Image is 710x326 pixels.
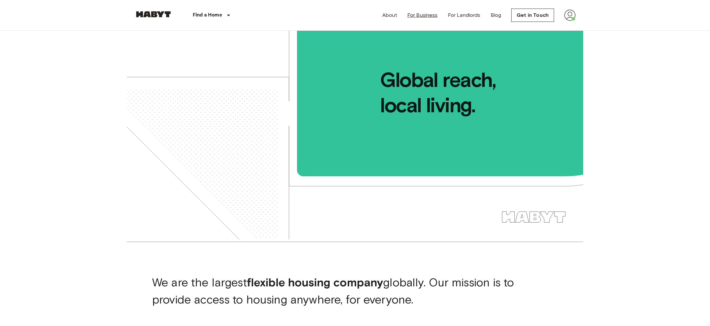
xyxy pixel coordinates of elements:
[407,11,438,19] a: For Business
[511,9,554,22] a: Get in Touch
[152,275,514,306] span: We are the largest globally. Our mission is to provide access to housing anywhere, for everyone.
[193,11,222,19] p: Find a Home
[448,11,481,19] a: For Landlords
[298,31,583,118] span: Global reach, local living.
[491,11,501,19] a: Blog
[247,275,384,289] b: flexible housing company
[382,11,397,19] a: About
[127,31,583,239] img: we-make-moves-not-waiting-lists
[134,11,172,17] img: Habyt
[564,10,576,21] img: avatar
